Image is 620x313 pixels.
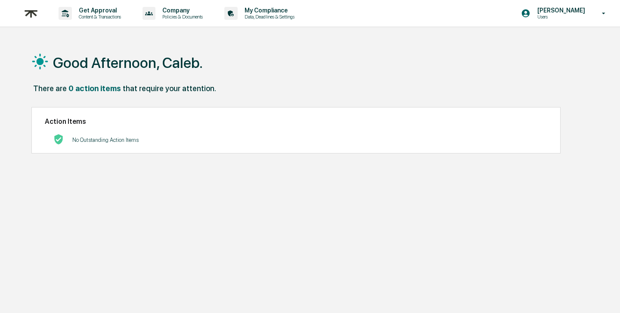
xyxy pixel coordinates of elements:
p: Get Approval [72,7,125,14]
img: logo [21,3,41,24]
p: Company [155,7,207,14]
p: No Outstanding Action Items [72,137,139,143]
div: that require your attention. [123,84,216,93]
div: 0 action items [68,84,121,93]
p: My Compliance [238,7,299,14]
p: Content & Transactions [72,14,125,20]
p: Data, Deadlines & Settings [238,14,299,20]
p: Users [530,14,589,20]
h1: Good Afternoon, Caleb. [53,54,203,71]
p: Policies & Documents [155,14,207,20]
h2: Action Items [45,117,547,126]
img: No Actions logo [53,134,64,144]
p: [PERSON_NAME] [530,7,589,14]
div: There are [33,84,67,93]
